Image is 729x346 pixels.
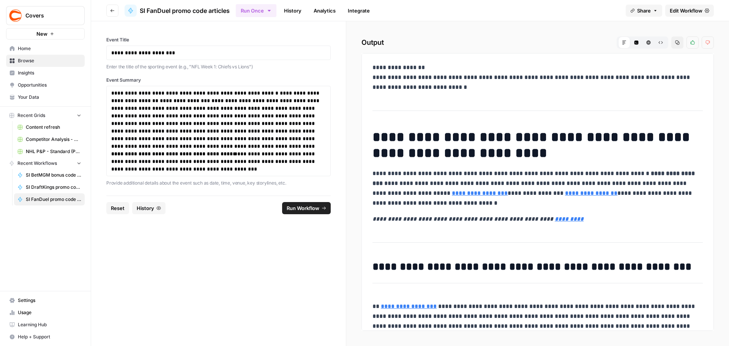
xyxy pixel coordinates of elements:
[17,160,57,167] span: Recent Workflows
[25,12,71,19] span: Covers
[6,331,85,343] button: Help + Support
[665,5,714,17] a: Edit Workflow
[26,184,81,191] span: SI DraftKings promo code articles
[626,5,662,17] button: Share
[637,7,651,14] span: Share
[6,307,85,319] a: Usage
[14,169,85,181] a: SI BetMGM bonus code articles
[670,7,702,14] span: Edit Workflow
[106,77,331,84] label: Event Summary
[279,5,306,17] a: History
[6,28,85,39] button: New
[236,4,276,17] button: Run Once
[14,181,85,193] a: SI DraftKings promo code articles
[6,158,85,169] button: Recent Workflows
[18,82,81,88] span: Opportunities
[6,319,85,331] a: Learning Hub
[111,204,125,212] span: Reset
[6,55,85,67] a: Browse
[36,30,47,38] span: New
[6,294,85,307] a: Settings
[6,110,85,121] button: Recent Grids
[18,297,81,304] span: Settings
[18,45,81,52] span: Home
[6,6,85,25] button: Workspace: Covers
[14,121,85,133] a: Content refresh
[18,57,81,64] span: Browse
[9,9,22,22] img: Covers Logo
[17,112,45,119] span: Recent Grids
[26,124,81,131] span: Content refresh
[106,202,129,214] button: Reset
[18,94,81,101] span: Your Data
[309,5,340,17] a: Analytics
[26,196,81,203] span: SI FanDuel promo code articles
[106,36,331,43] label: Event Title
[14,145,85,158] a: NHL P&P - Standard (Production) Grid (1)
[26,136,81,143] span: Competitor Analysis - URL Specific Grid
[18,70,81,76] span: Insights
[6,67,85,79] a: Insights
[343,5,374,17] a: Integrate
[6,43,85,55] a: Home
[14,133,85,145] a: Competitor Analysis - URL Specific Grid
[361,36,714,49] h2: Output
[137,204,154,212] span: History
[18,333,81,340] span: Help + Support
[26,172,81,179] span: SI BetMGM bonus code articles
[125,5,230,17] a: SI FanDuel promo code articles
[26,148,81,155] span: NHL P&P - Standard (Production) Grid (1)
[6,79,85,91] a: Opportunities
[106,63,331,71] p: Enter the title of the sporting event (e.g., "NFL Week 1: Chiefs vs Lions")
[132,202,166,214] button: History
[282,202,331,214] button: Run Workflow
[6,91,85,103] a: Your Data
[140,6,230,15] span: SI FanDuel promo code articles
[18,309,81,316] span: Usage
[287,204,319,212] span: Run Workflow
[18,321,81,328] span: Learning Hub
[14,193,85,205] a: SI FanDuel promo code articles
[106,179,331,187] p: Provide additional details about the event such as date, time, venue, key storylines, etc.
